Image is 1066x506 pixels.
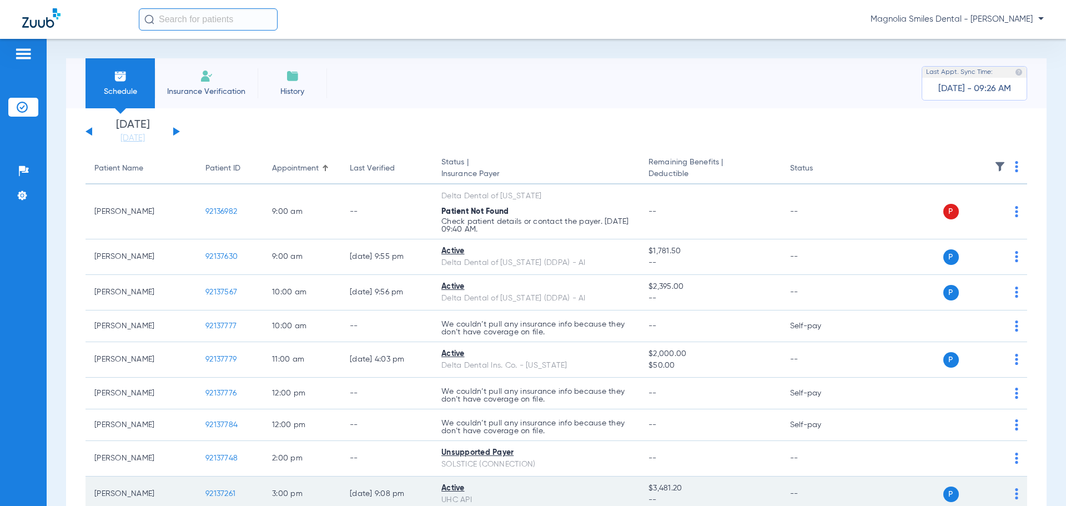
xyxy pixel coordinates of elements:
span: -- [648,389,657,397]
div: Patient Name [94,163,188,174]
span: 92137777 [205,322,237,330]
td: [PERSON_NAME] [86,310,197,342]
td: 12:00 PM [263,409,341,441]
span: 92137630 [205,253,238,260]
div: Unsupported Payer [441,447,631,459]
td: -- [781,275,856,310]
span: -- [648,454,657,462]
div: SOLSTICE (CONNECTION) [441,459,631,470]
td: Self-pay [781,310,856,342]
img: group-dot-blue.svg [1015,419,1018,430]
div: Last Verified [350,163,395,174]
td: 10:00 AM [263,310,341,342]
input: Search for patients [139,8,278,31]
td: 11:00 AM [263,342,341,378]
div: Patient ID [205,163,254,174]
th: Status | [433,153,640,184]
span: P [943,204,959,219]
td: [DATE] 9:55 PM [341,239,433,275]
p: We couldn’t pull any insurance info because they don’t have coverage on file. [441,388,631,403]
span: -- [648,293,772,304]
td: -- [341,409,433,441]
td: [PERSON_NAME] [86,441,197,477]
td: -- [781,184,856,239]
img: hamburger-icon [14,47,32,61]
td: -- [341,184,433,239]
div: Appointment [272,163,332,174]
iframe: Chat Widget [1010,453,1066,506]
div: Patient Name [94,163,143,174]
img: group-dot-blue.svg [1015,206,1018,217]
span: 92137784 [205,421,238,429]
div: Active [441,281,631,293]
span: 92136982 [205,208,237,216]
span: $2,000.00 [648,348,772,360]
span: $2,395.00 [648,281,772,293]
span: P [943,249,959,265]
img: group-dot-blue.svg [1015,320,1018,332]
img: History [286,69,299,83]
td: Self-pay [781,409,856,441]
span: P [943,352,959,368]
td: [DATE] 4:03 PM [341,342,433,378]
span: Insurance Verification [163,86,249,97]
div: Delta Dental of [US_STATE] [441,191,631,202]
td: -- [781,239,856,275]
span: $50.00 [648,360,772,372]
span: [DATE] - 09:26 AM [938,83,1011,94]
img: Manual Insurance Verification [200,69,213,83]
div: Delta Dental of [US_STATE] (DDPA) - AI [441,257,631,269]
span: -- [648,257,772,269]
td: [PERSON_NAME] [86,275,197,310]
img: Search Icon [144,14,154,24]
span: Magnolia Smiles Dental - [PERSON_NAME] [871,14,1044,25]
td: 9:00 AM [263,239,341,275]
td: Self-pay [781,378,856,409]
p: Check patient details or contact the payer. [DATE] 09:40 AM. [441,218,631,233]
div: Appointment [272,163,319,174]
th: Status [781,153,856,184]
img: Schedule [114,69,127,83]
td: -- [341,441,433,477]
li: [DATE] [99,119,166,144]
span: Last Appt. Sync Time: [926,67,993,78]
td: 9:00 AM [263,184,341,239]
td: [PERSON_NAME] [86,409,197,441]
span: 92137567 [205,288,237,296]
div: Active [441,246,631,257]
span: -- [648,494,772,506]
td: [PERSON_NAME] [86,184,197,239]
div: Active [441,483,631,494]
span: Patient Not Found [441,208,509,216]
span: History [266,86,319,97]
span: Insurance Payer [441,168,631,180]
span: 92137776 [205,389,237,397]
img: group-dot-blue.svg [1015,161,1018,172]
img: Zuub Logo [22,8,61,28]
span: P [943,285,959,300]
td: -- [781,441,856,477]
td: [PERSON_NAME] [86,378,197,409]
td: 10:00 AM [263,275,341,310]
img: group-dot-blue.svg [1015,251,1018,262]
img: last sync help info [1015,68,1023,76]
img: group-dot-blue.svg [1015,287,1018,298]
img: group-dot-blue.svg [1015,388,1018,399]
td: [PERSON_NAME] [86,342,197,378]
span: P [943,487,959,502]
span: Schedule [94,86,147,97]
span: -- [648,322,657,330]
img: group-dot-blue.svg [1015,354,1018,365]
img: filter.svg [994,161,1005,172]
div: Active [441,348,631,360]
span: $1,781.50 [648,246,772,257]
span: $3,481.20 [648,483,772,494]
td: -- [341,378,433,409]
span: 92137748 [205,454,238,462]
p: We couldn’t pull any insurance info because they don’t have coverage on file. [441,419,631,435]
td: 12:00 PM [263,378,341,409]
div: Patient ID [205,163,240,174]
div: Delta Dental of [US_STATE] (DDPA) - AI [441,293,631,304]
span: -- [648,421,657,429]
